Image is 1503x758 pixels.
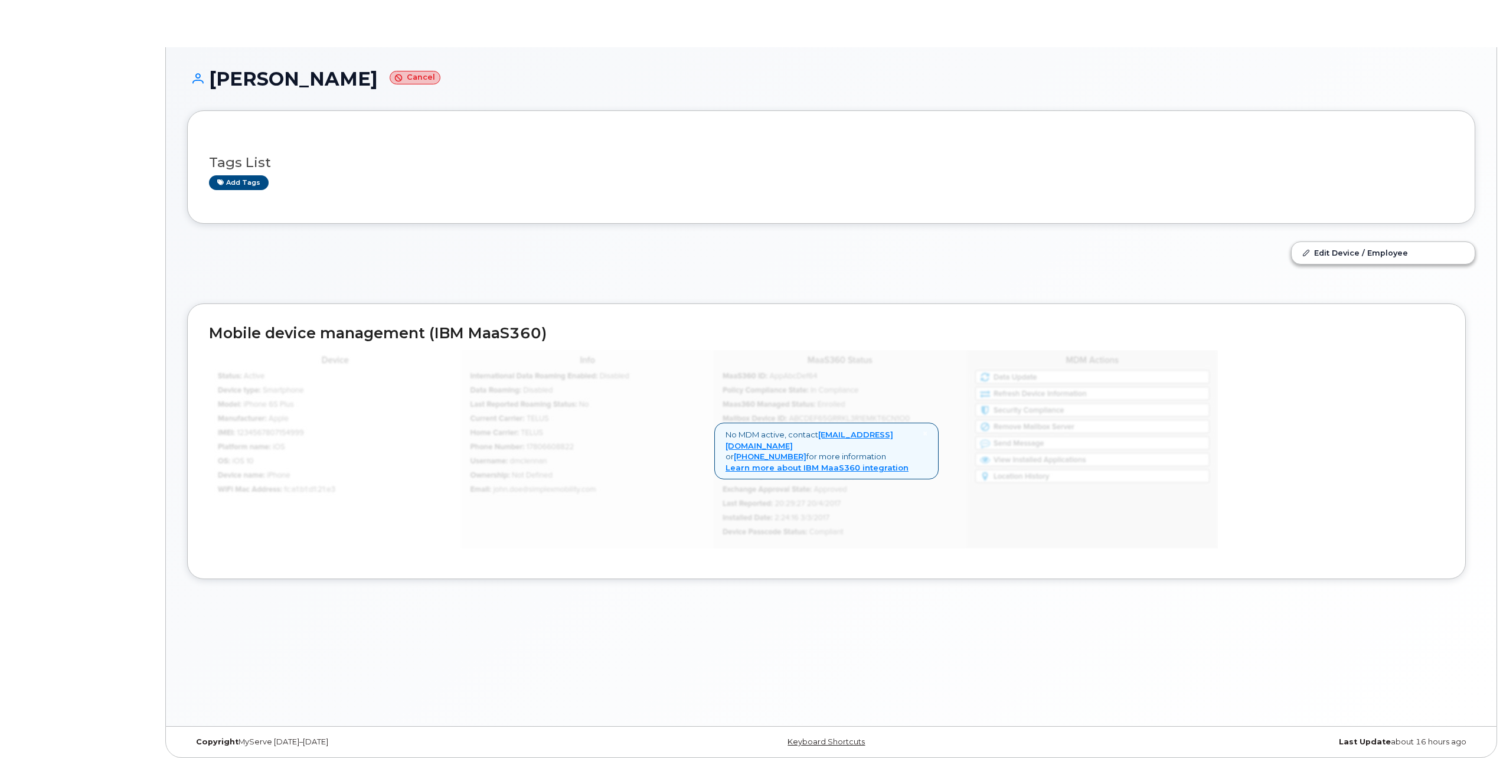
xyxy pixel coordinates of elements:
small: Cancel [390,71,440,84]
a: Learn more about IBM MaaS360 integration [726,463,909,472]
a: [EMAIL_ADDRESS][DOMAIN_NAME] [726,430,893,450]
div: about 16 hours ago [1046,737,1475,747]
strong: Copyright [196,737,238,746]
h1: [PERSON_NAME] [187,68,1475,89]
a: Keyboard Shortcuts [788,737,865,746]
div: MyServe [DATE]–[DATE] [187,737,616,747]
div: No MDM active, contact or for more information [714,423,939,479]
a: [PHONE_NUMBER] [734,452,806,461]
a: Edit Device / Employee [1292,242,1475,263]
strong: Last Update [1339,737,1391,746]
a: Add tags [209,175,269,190]
h2: Mobile device management (IBM MaaS360) [209,325,1444,342]
img: mdm_maas360_data_lg-147edf4ce5891b6e296acbe60ee4acd306360f73f278574cfef86ac192ea0250.jpg [209,350,1218,548]
a: Close [923,429,927,438]
span: × [923,428,927,439]
h3: Tags List [209,155,1453,170]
